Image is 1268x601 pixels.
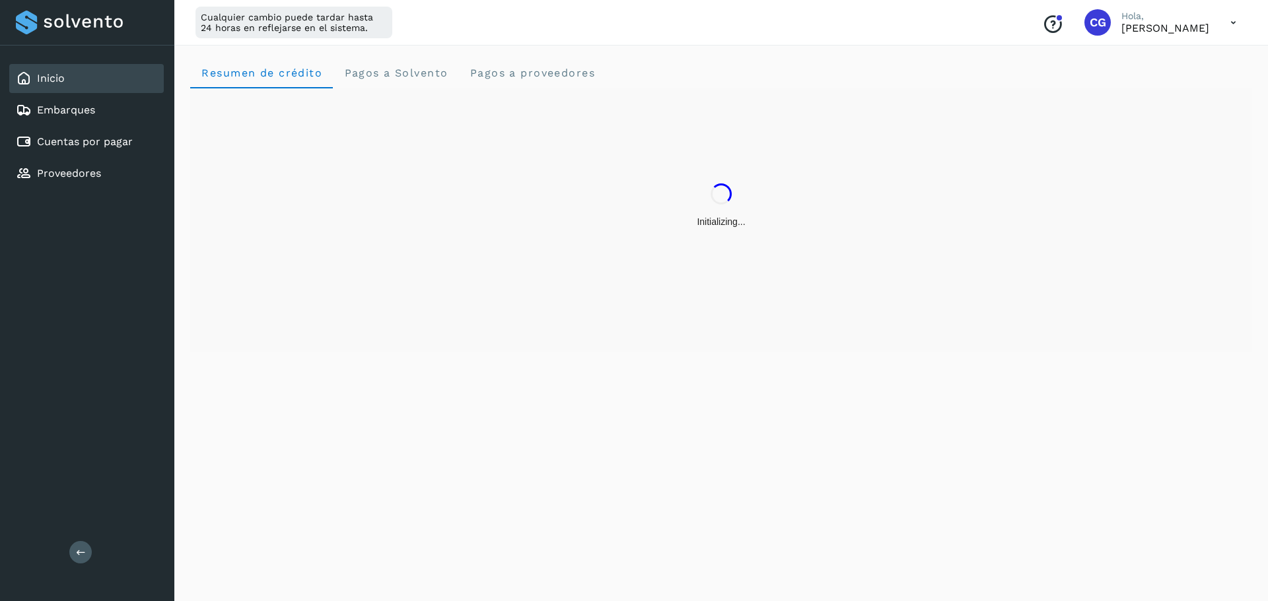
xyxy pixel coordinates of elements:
p: Carlos Gomez Martinez [1121,22,1209,34]
a: Inicio [37,72,65,84]
div: Embarques [9,96,164,125]
a: Cuentas por pagar [37,135,133,148]
div: Proveedores [9,159,164,188]
div: Cualquier cambio puede tardar hasta 24 horas en reflejarse en el sistema. [195,7,392,38]
span: Resumen de crédito [201,67,322,79]
span: Pagos a Solvento [343,67,448,79]
a: Embarques [37,104,95,116]
div: Inicio [9,64,164,93]
span: Pagos a proveedores [469,67,595,79]
p: Hola, [1121,11,1209,22]
a: Proveedores [37,167,101,179]
div: Cuentas por pagar [9,127,164,156]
